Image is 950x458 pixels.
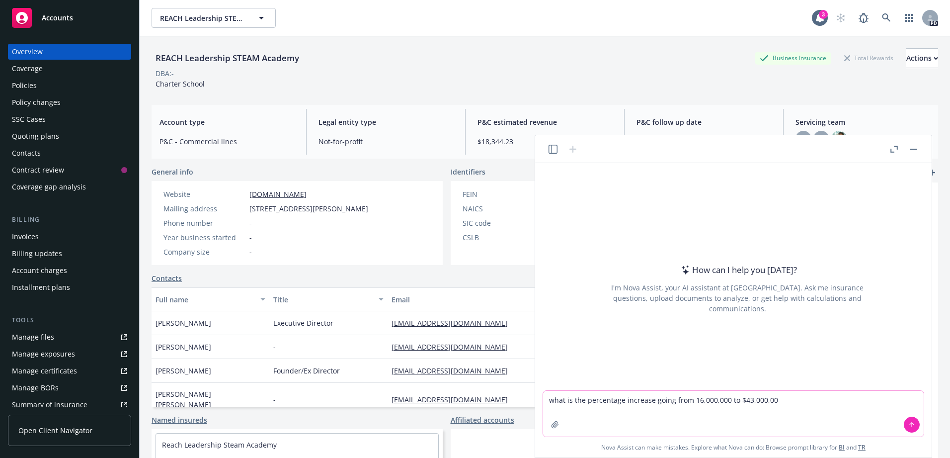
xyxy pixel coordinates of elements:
[8,179,131,195] a: Coverage gap analysis
[273,394,276,405] span: -
[8,94,131,110] a: Policy changes
[12,246,62,262] div: Billing updates
[392,318,516,328] a: [EMAIL_ADDRESS][DOMAIN_NAME]
[160,13,246,23] span: REACH Leadership STEAM Academy
[543,391,924,437] textarea: what is the percentage increase going from 16,000,000 to $43,000,0
[906,49,938,68] div: Actions
[18,425,92,436] span: Open Client Navigator
[451,167,485,177] span: Identifiers
[392,395,516,404] a: [EMAIL_ADDRESS][DOMAIN_NAME]
[156,68,174,79] div: DBA: -
[858,443,866,452] a: TR
[926,167,938,179] a: add
[463,203,545,214] div: NAICS
[163,232,245,243] div: Year business started
[12,78,37,93] div: Policies
[795,117,930,127] span: Servicing team
[831,131,847,147] img: photo
[12,397,87,413] div: Summary of insurance
[8,279,131,295] a: Installment plans
[12,145,41,161] div: Contacts
[12,179,86,195] div: Coverage gap analysis
[8,315,131,325] div: Tools
[273,318,333,328] span: Executive Director
[163,247,245,257] div: Company size
[388,287,584,311] button: Email
[8,145,131,161] a: Contacts
[899,8,919,28] a: Switch app
[159,117,294,127] span: Account type
[249,218,252,228] span: -
[12,380,59,396] div: Manage BORs
[152,287,269,311] button: Full name
[678,264,797,276] div: How can I help you [DATE]?
[8,111,131,127] a: SSC Cases
[477,136,612,147] span: $18,344.23
[273,366,340,376] span: Founder/Ex Director
[8,329,131,345] a: Manage files
[159,136,294,147] span: P&C - Commercial lines
[755,52,831,64] div: Business Insurance
[152,8,276,28] button: REACH Leadership STEAM Academy
[392,342,516,352] a: [EMAIL_ADDRESS][DOMAIN_NAME]
[8,215,131,225] div: Billing
[42,14,73,22] span: Accounts
[273,294,372,305] div: Title
[463,189,545,199] div: FEIN
[8,128,131,144] a: Quoting plans
[156,366,211,376] span: [PERSON_NAME]
[249,189,307,199] a: [DOMAIN_NAME]
[318,117,453,127] span: Legal entity type
[12,111,46,127] div: SSC Cases
[152,415,207,425] a: Named insureds
[156,389,265,410] span: [PERSON_NAME] [PERSON_NAME]
[249,247,252,257] span: -
[156,318,211,328] span: [PERSON_NAME]
[8,346,131,362] a: Manage exposures
[12,94,61,110] div: Policy changes
[8,363,131,379] a: Manage certificates
[819,10,828,19] div: 3
[8,78,131,93] a: Policies
[8,4,131,32] a: Accounts
[249,232,252,243] span: -
[8,44,131,60] a: Overview
[8,397,131,413] a: Summary of insurance
[152,273,182,283] a: Contacts
[854,8,873,28] a: Report a Bug
[12,329,54,345] div: Manage files
[451,415,514,425] a: Affiliated accounts
[392,294,569,305] div: Email
[876,8,896,28] a: Search
[12,128,59,144] div: Quoting plans
[152,167,193,177] span: General info
[12,44,43,60] div: Overview
[269,287,387,311] button: Title
[8,61,131,77] a: Coverage
[273,342,276,352] span: -
[163,203,245,214] div: Mailing address
[392,366,516,375] a: [EMAIL_ADDRESS][DOMAIN_NAME]
[12,229,39,245] div: Invoices
[12,162,64,178] div: Contract review
[831,8,851,28] a: Start snowing
[318,136,453,147] span: Not-for-profit
[156,79,205,89] span: Charter School
[152,52,303,65] div: REACH Leadership STEAM Academy
[156,342,211,352] span: [PERSON_NAME]
[163,189,245,199] div: Website
[636,117,771,127] span: P&C follow up date
[12,61,43,77] div: Coverage
[463,218,545,228] div: SIC code
[12,346,75,362] div: Manage exposures
[817,134,826,144] span: MJ
[839,443,845,452] a: BI
[8,229,131,245] a: Invoices
[162,440,277,450] a: Reach Leadership Steam Academy
[463,232,545,243] div: CSLB
[8,246,131,262] a: Billing updates
[906,48,938,68] button: Actions
[477,117,612,127] span: P&C estimated revenue
[156,294,254,305] div: Full name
